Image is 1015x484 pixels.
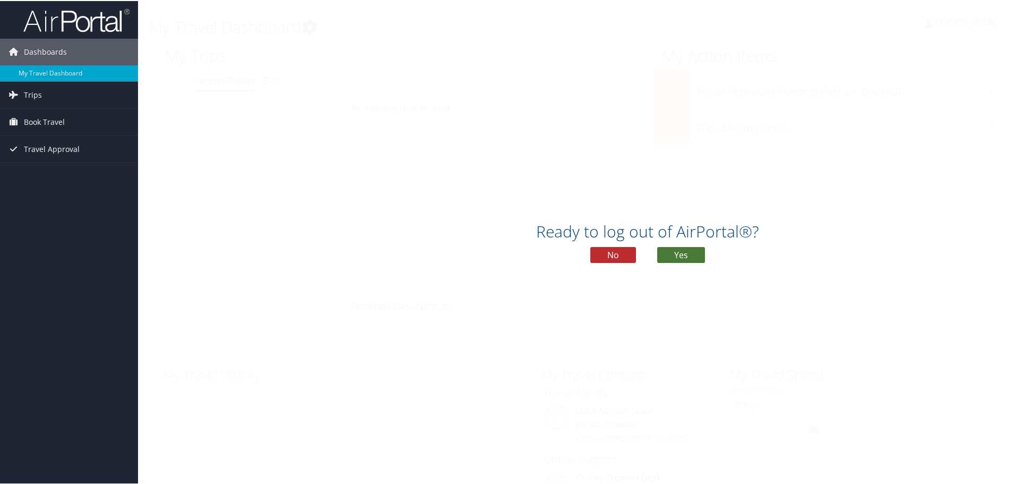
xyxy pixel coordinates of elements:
[23,7,130,32] img: airportal-logo.png
[24,108,65,134] span: Book Travel
[24,81,42,107] span: Trips
[24,38,67,64] span: Dashboards
[657,246,705,262] button: Yes
[590,246,636,262] button: No
[24,135,80,162] span: Travel Approval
